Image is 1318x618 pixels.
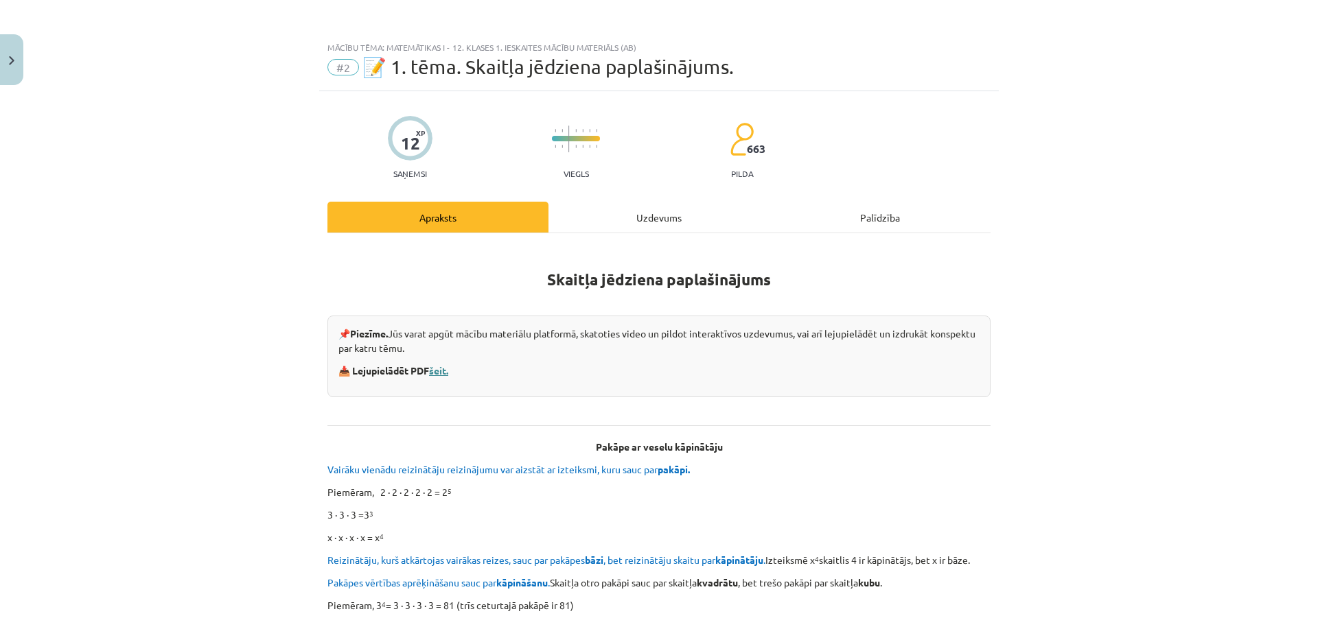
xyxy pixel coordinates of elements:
[596,145,597,148] img: icon-short-line-57e1e144782c952c97e751825c79c345078a6d821885a25fce030b3d8c18986b.svg
[416,129,425,136] span: XP
[327,575,991,590] p: Skaitļa otro pakāpi sauc par skaitļa , bet trešo pakāpi par skaitļa .
[382,599,386,609] sup: 4
[575,129,577,132] img: icon-short-line-57e1e144782c952c97e751825c79c345078a6d821885a25fce030b3d8c18986b.svg
[327,530,991,545] p: x ∙ x ∙ x ∙ x = x
[658,463,690,475] b: pakāpi.
[589,129,590,132] img: icon-short-line-57e1e144782c952c97e751825c79c345078a6d821885a25fce030b3d8c18986b.svg
[858,576,880,589] b: kubu
[327,598,991,613] p: Piemēram, 3 = 3 ∙ 3 ∙ 3 ∙ 3 = 81 (trīs ceturtajā pakāpē ir 81)
[731,169,753,178] p: pilda
[429,364,448,377] a: šeit.
[388,169,432,178] p: Saņemsi
[815,554,819,564] sup: 4
[401,134,420,153] div: 12
[555,129,556,132] img: icon-short-line-57e1e144782c952c97e751825c79c345078a6d821885a25fce030b3d8c18986b.svg
[327,59,359,75] span: #2
[548,202,770,233] div: Uzdevums
[327,43,991,52] div: Mācību tēma: Matemātikas i - 12. klases 1. ieskaites mācību materiāls (ab)
[562,145,563,148] img: icon-short-line-57e1e144782c952c97e751825c79c345078a6d821885a25fce030b3d8c18986b.svg
[596,129,597,132] img: icon-short-line-57e1e144782c952c97e751825c79c345078a6d821885a25fce030b3d8c18986b.svg
[338,364,450,377] strong: 📥 Lejupielādēt PDF
[350,327,388,340] strong: Piezīme.
[369,508,373,519] sup: 3
[327,485,991,499] p: Piemēram, 2 ∙ 2 ∙ 2 ∙ 2 ∙ 2 = 2
[327,202,548,233] div: Apraksts
[327,554,765,566] span: Reizinātāju, kurš atkārtojas vairākas reizes, sauc par pakāpes , bet reizinātāju skaitu par .
[575,145,577,148] img: icon-short-line-57e1e144782c952c97e751825c79c345078a6d821885a25fce030b3d8c18986b.svg
[555,145,556,148] img: icon-short-line-57e1e144782c952c97e751825c79c345078a6d821885a25fce030b3d8c18986b.svg
[547,270,771,289] strong: Skaitļa jēdziena paplašinājums
[327,576,550,589] span: Pakāpes vērtības aprēķināšanu sauc par .
[327,508,991,522] p: 3 ∙ 3 ∙ 3 =3
[568,126,570,152] img: icon-long-line-d9ea69661e0d244f92f715978eff75569469978d946b2353a9bb055b3ed8787d.svg
[448,486,452,496] sup: 5
[730,122,754,156] img: students-c634bb4e5e11cddfef0936a35e636f08e4e9abd3cc4e673bd6f9a4125e45ecb1.svg
[596,440,723,453] b: Pakāpe ar veselu kāpinātāju
[585,554,603,566] b: bāzi
[589,145,590,148] img: icon-short-line-57e1e144782c952c97e751825c79c345078a6d821885a25fce030b3d8c18986b.svg
[327,553,991,567] p: Izteiksmē x skaitlis 4 ir kāpinātājs, bet x ir bāze.
[496,576,548,589] b: kāpināšanu
[362,56,734,78] span: 📝 1. tēma. Skaitļa jēdziena paplašinājums.
[380,531,384,541] sup: 4
[770,202,991,233] div: Palīdzība
[697,576,738,589] b: kvadrātu
[562,129,563,132] img: icon-short-line-57e1e144782c952c97e751825c79c345078a6d821885a25fce030b3d8c18986b.svg
[582,129,583,132] img: icon-short-line-57e1e144782c952c97e751825c79c345078a6d821885a25fce030b3d8c18986b.svg
[747,143,765,155] span: 663
[338,326,980,355] p: 📌 Jūs varat apgūt mācību materiālu platformā, skatoties video un pildot interaktīvos uzdevumus, v...
[582,145,583,148] img: icon-short-line-57e1e144782c952c97e751825c79c345078a6d821885a25fce030b3d8c18986b.svg
[9,56,14,65] img: icon-close-lesson-0947bae3869378f0d4975bcd49f059093ad1ed9edebbc8119c70593378902aed.svg
[327,463,692,475] span: Vairāku vienādu reizinātāju reizinājumu var aizstāt ar izteiksmi, kuru sauc par
[564,169,589,178] p: Viegls
[715,554,763,566] b: kāpinātāju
